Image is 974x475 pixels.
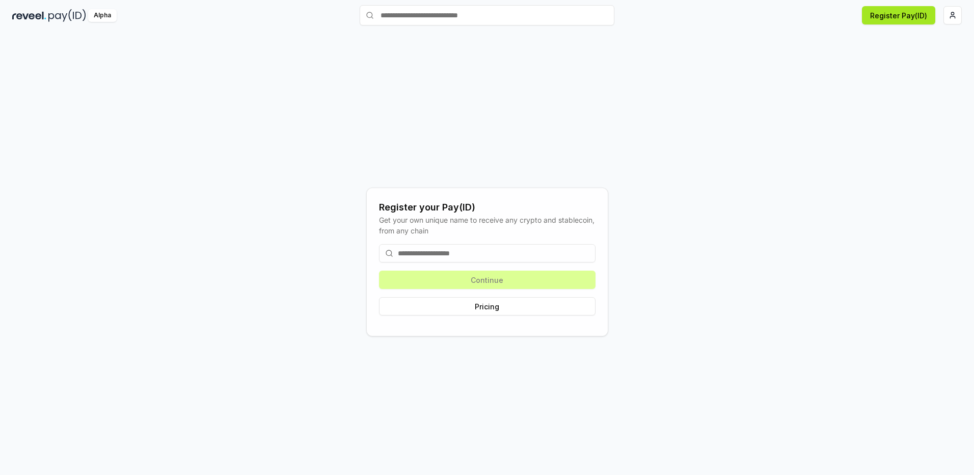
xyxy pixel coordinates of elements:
[379,215,596,236] div: Get your own unique name to receive any crypto and stablecoin, from any chain
[379,297,596,315] button: Pricing
[48,9,86,22] img: pay_id
[379,200,596,215] div: Register your Pay(ID)
[88,9,117,22] div: Alpha
[862,6,935,24] button: Register Pay(ID)
[12,9,46,22] img: reveel_dark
